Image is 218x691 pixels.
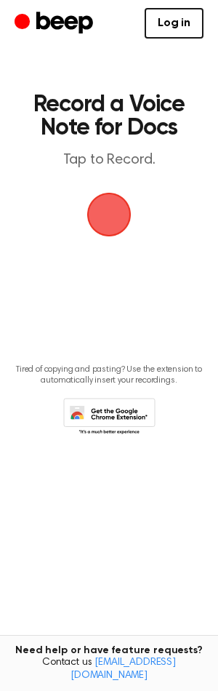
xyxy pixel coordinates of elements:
[12,364,206,386] p: Tired of copying and pasting? Use the extension to automatically insert your recordings.
[145,8,203,39] a: Log in
[26,151,192,169] p: Tap to Record.
[87,193,131,236] img: Beep Logo
[26,93,192,140] h1: Record a Voice Note for Docs
[15,9,97,38] a: Beep
[9,657,209,682] span: Contact us
[70,658,176,681] a: [EMAIL_ADDRESS][DOMAIN_NAME]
